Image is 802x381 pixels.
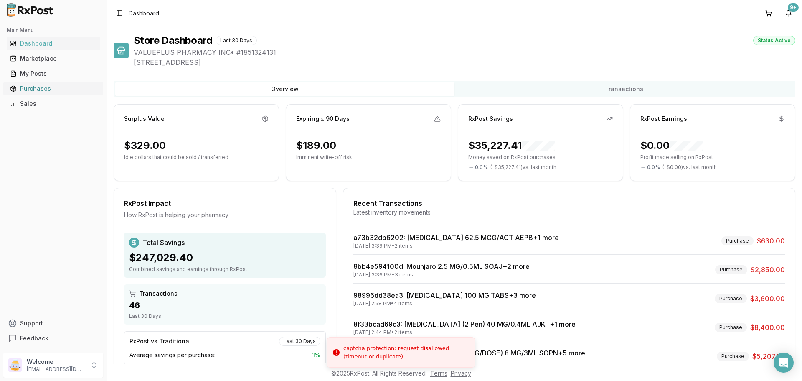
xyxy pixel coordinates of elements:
div: RxPost Savings [468,115,513,123]
img: RxPost Logo [3,3,57,17]
div: RxPost Earnings [640,115,687,123]
div: RxPost vs Traditional [129,337,191,345]
span: ( - $0.00 ) vs. last month [662,164,717,171]
a: Purchases [7,81,100,96]
button: My Posts [3,67,103,80]
a: 98996dd38ea3: [MEDICAL_DATA] 100 MG TABS+3 more [353,291,536,299]
span: $8,400.00 [750,322,785,332]
h2: Main Menu [7,27,100,33]
div: Recent Transactions [353,198,785,208]
span: $3,600.00 [750,294,785,304]
div: Status: Active [753,36,795,45]
div: captcha protection: request disallowed (timeout-or-duplicate) [343,344,468,361]
a: Sales [7,96,100,111]
span: ( - $35,227.41 ) vs. last month [490,164,556,171]
div: Open Intercom Messenger [774,353,794,373]
div: Purchase [715,294,747,303]
span: Average savings per purchase: [129,351,216,359]
div: Purchase [721,236,754,245]
div: $247,029.40 [129,251,321,264]
button: Sales [3,97,103,110]
div: Purchase [715,265,747,274]
p: Money saved on RxPost purchases [468,154,613,161]
div: $189.00 [296,139,336,152]
div: Purchase [717,352,749,361]
span: VALUEPLUS PHARMACY INC • # 1851324131 [134,47,795,57]
div: 9+ [788,3,799,12]
div: Sales [10,100,96,108]
img: User avatar [8,358,22,372]
div: Purchase [715,323,747,332]
span: 0.0 % [475,164,488,171]
p: Idle dollars that could be sold / transferred [124,154,269,161]
button: Marketplace [3,52,103,65]
div: $329.00 [124,139,166,152]
a: a73b32db6202: [MEDICAL_DATA] 62.5 MCG/ACT AEPB+1 more [353,233,559,242]
a: 8f33bcad69c3: [MEDICAL_DATA] (2 Pen) 40 MG/0.4ML AJKT+1 more [353,320,576,328]
button: 9+ [782,7,795,20]
div: Last 30 Days [129,313,321,320]
p: Welcome [27,358,85,366]
div: $0.00 [640,139,703,152]
div: Combined savings and earnings through RxPost [129,266,321,273]
div: Latest inventory movements [353,208,785,217]
span: $2,850.00 [751,265,785,275]
div: Marketplace [10,54,96,63]
a: Privacy [451,370,471,377]
div: Dashboard [10,39,96,48]
button: Dashboard [3,37,103,50]
div: Last 30 Days [216,36,257,45]
button: Overview [115,82,454,96]
div: Purchases [10,84,96,93]
button: Support [3,316,103,331]
a: Terms [430,370,447,377]
nav: breadcrumb [129,9,159,18]
span: Transactions [139,289,178,298]
span: 0.0 % [647,164,660,171]
div: $35,227.41 [468,139,555,152]
span: $630.00 [757,236,785,246]
span: $5,207.37 [752,351,785,361]
div: How RxPost is helping your pharmacy [124,211,326,219]
p: [EMAIL_ADDRESS][DOMAIN_NAME] [27,366,85,373]
h1: Store Dashboard [134,34,212,47]
span: [STREET_ADDRESS] [134,57,795,67]
div: [DATE] 3:39 PM • 2 items [353,243,559,249]
a: Dashboard [7,36,100,51]
button: Purchases [3,82,103,95]
p: Profit made selling on RxPost [640,154,785,161]
div: My Posts [10,69,96,78]
div: [DATE] 2:44 PM • 2 items [353,329,576,336]
div: [DATE] 3:36 PM • 3 items [353,271,530,278]
p: Imminent write-off risk [296,154,441,161]
a: 8bb4e594100d: Mounjaro 2.5 MG/0.5ML SOAJ+2 more [353,262,530,271]
span: 1 % [312,351,320,359]
div: Surplus Value [124,115,165,123]
span: Feedback [20,334,48,343]
button: Transactions [454,82,794,96]
div: 46 [129,299,321,311]
a: Marketplace [7,51,100,66]
div: [DATE] 2:58 PM • 4 items [353,300,536,307]
span: Total Savings [142,238,185,248]
a: My Posts [7,66,100,81]
button: Feedback [3,331,103,346]
span: Dashboard [129,9,159,18]
div: RxPost Impact [124,198,326,208]
div: Expiring ≤ 90 Days [296,115,350,123]
div: Last 30 Days [279,337,320,346]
